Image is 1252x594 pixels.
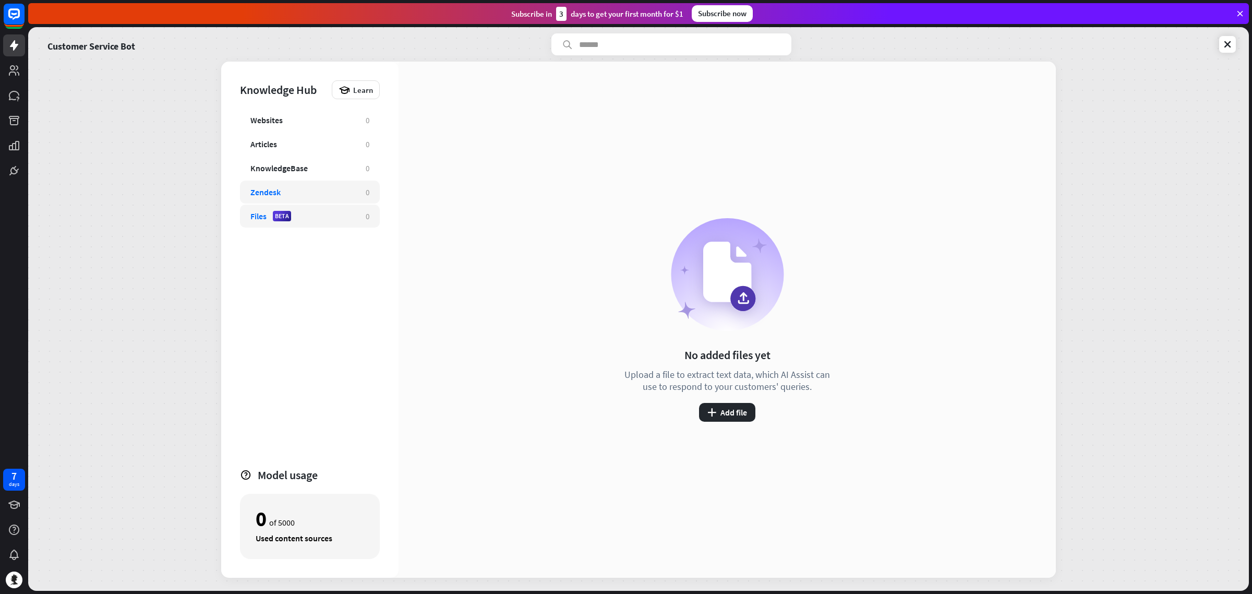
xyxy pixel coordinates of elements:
div: days [9,481,19,488]
div: 7 [11,471,17,481]
div: KnowledgeBase [250,163,308,173]
div: BETA [273,211,291,221]
div: Websites [250,115,283,125]
div: Model usage [258,468,380,482]
div: Upload a file to extract text data, which AI Assist can use to respond to your customers' queries. [620,369,834,393]
i: plus [707,408,716,417]
div: 0 [366,211,369,221]
a: Customer Service Bot [47,33,135,55]
div: Knowledge Hub [240,82,327,97]
div: 0 [366,187,369,197]
span: Learn [353,85,373,95]
div: 0 [256,510,267,528]
div: Articles [250,139,277,149]
div: No added files yet [684,348,771,362]
div: of 5000 [256,510,364,528]
div: Subscribe now [692,5,753,22]
a: 7 days [3,469,25,491]
div: Files [250,211,267,221]
div: 0 [366,139,369,149]
div: 0 [366,163,369,173]
div: Used content sources [256,533,364,543]
div: 0 [366,115,369,125]
button: Open LiveChat chat widget [8,4,40,35]
div: 3 [556,7,567,21]
div: Zendesk [250,187,281,197]
button: plusAdd file [699,403,755,422]
div: Subscribe in days to get your first month for $1 [511,7,683,21]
